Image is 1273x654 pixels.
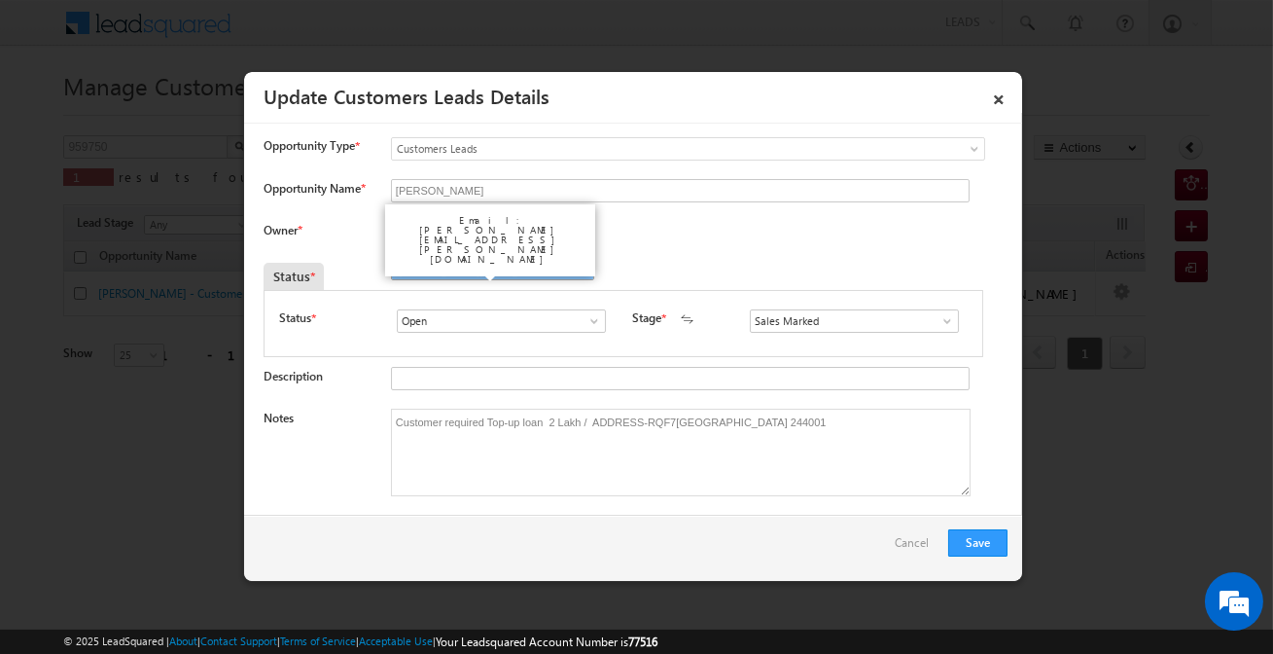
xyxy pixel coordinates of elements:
div: Chat with us now [101,102,327,127]
input: Type to Search [750,309,959,333]
label: Description [264,369,323,383]
label: Notes [264,411,294,425]
div: Status [264,263,324,290]
a: × [982,79,1015,113]
a: Customers Leads [391,137,985,161]
span: 77516 [628,635,657,649]
a: Show All Items [577,311,601,331]
em: Start Chat [265,510,353,536]
a: Show All Items [930,311,954,331]
label: Stage [632,309,661,327]
span: Customers Leads [392,140,905,158]
a: About [169,635,197,647]
span: © 2025 LeadSquared | | | | | [63,633,657,651]
div: Email: [PERSON_NAME][EMAIL_ADDRESS][PERSON_NAME][DOMAIN_NAME] [393,210,587,269]
label: Opportunity Name [264,181,365,196]
a: Terms of Service [280,635,356,647]
a: Update Customers Leads Details [264,82,549,109]
a: Contact Support [200,635,277,647]
input: Type to Search [397,309,606,333]
span: Opportunity Type [264,137,355,155]
a: Acceptable Use [359,635,433,647]
button: Save [948,529,1008,557]
label: Status [279,309,311,327]
a: Cancel [895,529,938,566]
img: d_60004797649_company_0_60004797649 [33,102,82,127]
div: Minimize live chat window [319,10,366,56]
label: Owner [264,223,301,237]
textarea: Type your message and hit 'Enter' [25,180,355,493]
span: Your Leadsquared Account Number is [436,635,657,649]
